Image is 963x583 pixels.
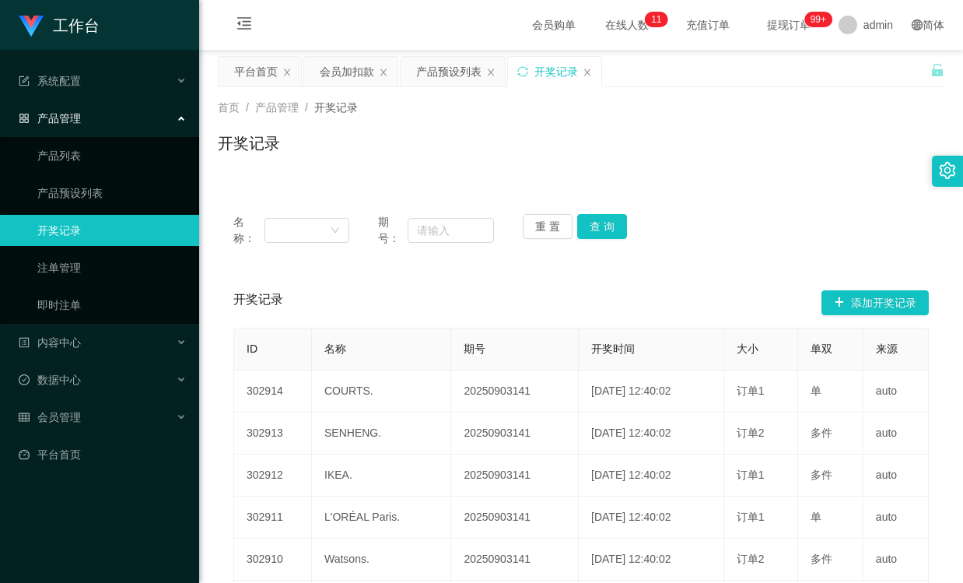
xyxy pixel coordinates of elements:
[737,511,765,523] span: 订单1
[579,497,724,539] td: [DATE] 12:40:02
[312,371,451,413] td: COURTS.
[579,455,724,497] td: [DATE] 12:40:02
[247,342,257,355] span: ID
[811,342,832,355] span: 单双
[234,497,312,539] td: 302911
[218,132,280,155] h1: 开奖记录
[876,342,898,355] span: 来源
[19,337,30,348] i: 图标: profile
[579,539,724,581] td: [DATE] 12:40:02
[233,290,283,315] span: 开奖记录
[678,19,737,30] span: 充值订单
[379,68,388,77] i: 图标: close
[863,371,929,413] td: auto
[579,371,724,413] td: [DATE] 12:40:02
[534,57,578,86] div: 开奖记录
[234,371,312,413] td: 302914
[233,214,264,247] span: 名称：
[234,413,312,455] td: 302913
[821,290,929,315] button: 图标: plus添加开奖记录
[863,413,929,455] td: auto
[19,16,44,37] img: logo.9652507e.png
[912,19,923,30] i: 图标: global
[863,539,929,581] td: auto
[19,75,81,87] span: 系统配置
[408,218,494,243] input: 请输入
[591,342,635,355] span: 开奖时间
[451,539,579,581] td: 20250903141
[464,342,485,355] span: 期号
[597,19,657,30] span: 在线人数
[19,374,30,385] i: 图标: check-circle-o
[737,553,765,565] span: 订单2
[234,539,312,581] td: 302910
[759,19,818,30] span: 提现订单
[324,342,346,355] span: 名称
[451,371,579,413] td: 20250903141
[255,101,299,114] span: 产品管理
[811,385,821,397] span: 单
[451,455,579,497] td: 20250903141
[579,413,724,455] td: [DATE] 12:40:02
[305,101,308,114] span: /
[218,101,240,114] span: 首页
[517,66,528,77] i: 图标: sync
[37,252,187,283] a: 注单管理
[37,140,187,171] a: 产品列表
[930,63,944,77] i: 图标: unlock
[737,385,765,397] span: 订单1
[583,68,592,77] i: 图标: close
[19,374,81,386] span: 数据中心
[314,101,358,114] span: 开奖记录
[282,68,292,77] i: 图标: close
[811,511,821,523] span: 单
[37,290,187,321] a: 即时注单
[312,455,451,497] td: IKEA.
[19,76,30,86] i: 图标: form
[645,12,667,27] sup: 11
[451,497,579,539] td: 20250903141
[378,214,408,247] span: 期号：
[416,57,481,86] div: 产品预设列表
[577,214,627,239] button: 查 询
[234,455,312,497] td: 302912
[331,226,340,237] i: 图标: down
[312,539,451,581] td: Watsons.
[19,19,100,31] a: 工作台
[804,12,832,27] sup: 1055
[737,427,765,439] span: 订单2
[651,12,657,27] p: 1
[486,68,496,77] i: 图标: close
[939,162,956,179] i: 图标: setting
[19,412,30,423] i: 图标: table
[234,57,278,86] div: 平台首页
[218,1,271,51] i: 图标: menu-fold
[53,1,100,51] h1: 工作台
[737,342,758,355] span: 大小
[320,57,374,86] div: 会员加扣款
[811,553,832,565] span: 多件
[19,113,30,124] i: 图标: appstore-o
[19,411,81,423] span: 会员管理
[863,497,929,539] td: auto
[657,12,662,27] p: 1
[19,112,81,125] span: 产品管理
[19,336,81,349] span: 内容中心
[37,177,187,209] a: 产品预设列表
[37,215,187,246] a: 开奖记录
[811,427,832,439] span: 多件
[811,469,832,481] span: 多件
[246,101,249,114] span: /
[863,455,929,497] td: auto
[523,214,573,239] button: 重 置
[737,469,765,481] span: 订单1
[312,413,451,455] td: SENHENG.
[451,413,579,455] td: 20250903141
[19,439,187,470] a: 图标: dashboard平台首页
[312,497,451,539] td: L'ORÉAL Paris.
